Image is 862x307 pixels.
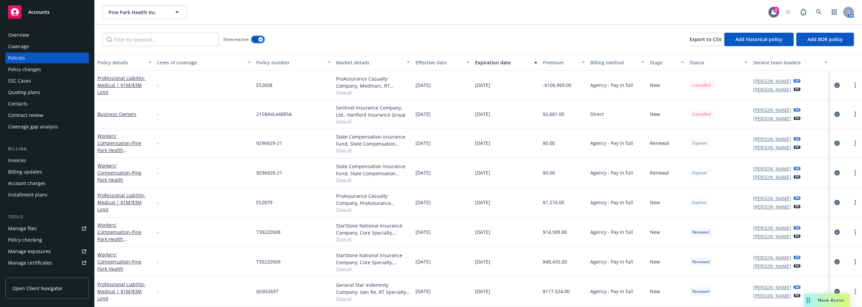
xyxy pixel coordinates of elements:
[103,33,219,46] input: Filter by keyword...
[543,59,578,66] div: Premium
[851,139,859,147] a: more
[753,86,791,93] a: [PERSON_NAME]
[851,169,859,177] a: more
[543,111,564,118] span: $2,681.00
[690,59,740,66] div: Status
[5,3,89,22] a: Accounts
[475,111,490,118] span: [DATE]
[256,228,280,236] span: T30220508
[336,147,410,153] span: Show all
[590,169,633,176] span: Agency - Pay in full
[650,258,660,265] span: New
[833,258,841,266] a: circleInformation
[97,162,141,183] a: Workers' Compensation
[650,228,660,236] span: New
[851,258,859,266] a: more
[804,294,813,307] div: Drag to move
[97,140,141,160] span: - Pine Park Health Management
[8,75,31,86] div: SSC Cases
[753,284,791,291] a: [PERSON_NAME]
[336,133,410,147] div: State Compensation Insurance Fund, State Compensation Insurance Fund (SCIF)
[97,251,141,272] a: Workers' Compensation
[256,199,272,206] span: ES2879
[543,140,555,147] span: $0.00
[336,118,410,124] span: Show all
[336,252,410,266] div: StarStone National Insurance Company, Core Specialty, Amwins
[336,281,410,296] div: General Star Indemnity Company, Gen Re, RT Specialty Insurance Services, LLC (RSG Specialty, LLC)
[543,169,555,176] span: $0.00
[8,64,41,75] div: Policy changes
[475,199,490,206] span: [DATE]
[5,87,89,98] a: Quoting plans
[692,259,709,265] span: Renewed
[773,7,779,13] div: 2
[807,36,843,42] span: Add BOR policy
[5,64,89,75] a: Policy changes
[157,111,159,118] span: -
[753,78,791,85] a: [PERSON_NAME]
[97,281,145,302] span: - Medical | $1M/$3M Limit
[8,166,42,177] div: Billing updates
[8,87,40,98] div: Quoting plans
[833,110,841,118] a: circleInformation
[851,198,859,207] a: more
[97,258,141,272] span: - Pine Park Health
[95,54,154,70] button: Policy details
[5,121,89,132] a: Coverage gap analysis
[650,140,669,147] span: Renewal
[818,297,844,303] span: Nova Assist
[256,258,280,265] span: T30220509
[8,189,47,200] div: Installment plans
[416,169,431,176] span: [DATE]
[543,258,567,265] span: $48,435.00
[8,178,45,189] div: Account charges
[650,288,660,295] span: New
[157,59,243,66] div: Lines of coverage
[97,281,145,302] a: Professional Liability
[256,140,282,147] span: 9296929-21
[5,155,89,166] a: Invoices
[590,288,633,295] span: Agency - Pay in full
[8,110,43,121] div: Contract review
[8,257,52,268] div: Manage certificates
[590,111,604,118] span: Direct
[475,228,490,236] span: [DATE]
[692,82,711,88] span: Cancelled
[336,177,410,183] span: Show all
[5,41,89,52] a: Coverage
[692,140,706,146] span: Expired
[751,54,830,70] button: Service team leaders
[8,155,26,166] div: Invoices
[416,82,431,89] span: [DATE]
[851,81,859,89] a: more
[5,235,89,245] a: Policy checking
[336,75,410,89] div: ProAssurance Casualty Company, Medmarc, RT Specialty Insurance Services, LLC (RSG Specialty, LLC)
[97,59,144,66] div: Policy details
[753,165,791,172] a: [PERSON_NAME]
[336,59,403,66] div: Market details
[851,110,859,118] a: more
[833,169,841,177] a: circleInformation
[8,53,25,63] div: Policies
[590,59,637,66] div: Billing method
[753,115,791,122] a: [PERSON_NAME]
[336,236,410,242] span: Show all
[5,223,89,234] a: Manage files
[154,54,254,70] button: Lines of coverage
[690,36,722,42] span: Export to CSV
[5,30,89,40] a: Overview
[543,82,571,89] span: -$106,969.00
[753,224,791,232] a: [PERSON_NAME]
[8,98,28,109] div: Contacts
[753,292,791,299] a: [PERSON_NAME]
[833,139,841,147] a: circleInformation
[8,235,42,245] div: Policy checking
[851,287,859,296] a: more
[157,258,159,265] span: -
[753,195,791,202] a: [PERSON_NAME]
[8,269,42,280] div: Manage claims
[797,5,810,19] a: Report a Bug
[5,178,89,189] a: Account charges
[647,54,687,70] button: Stage
[416,111,431,118] span: [DATE]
